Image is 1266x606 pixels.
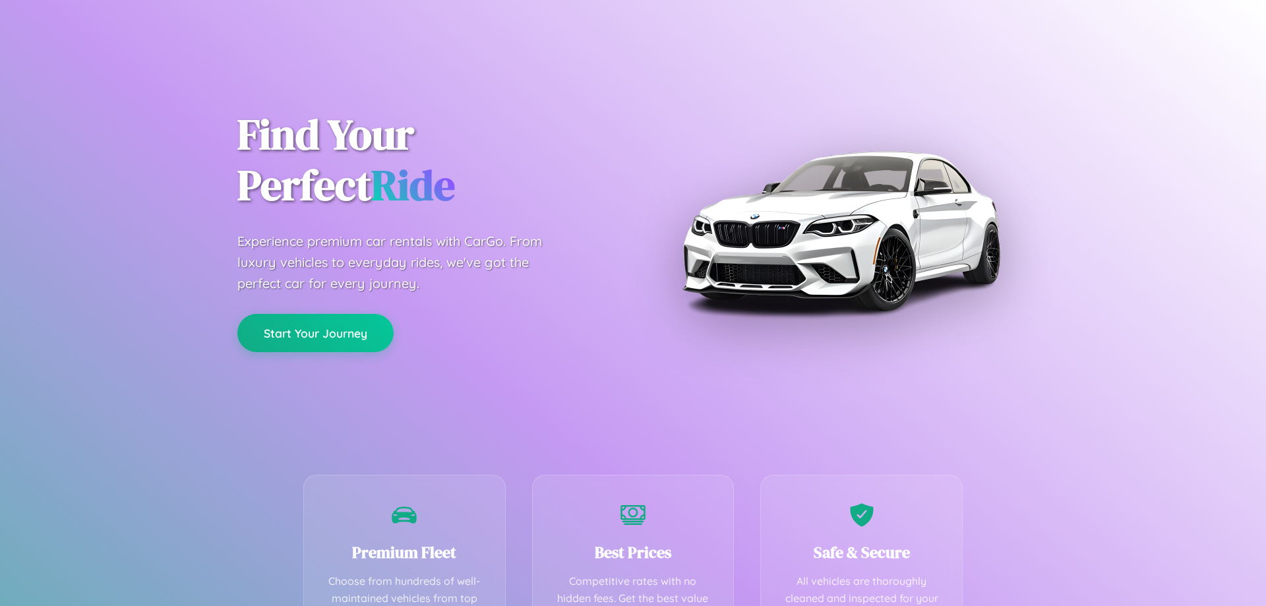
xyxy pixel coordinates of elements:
[237,231,567,294] p: Experience premium car rentals with CarGo. From luxury vehicles to everyday rides, we've got the ...
[676,66,1006,396] img: Premium BMW car rental vehicle
[781,541,942,563] h3: Safe & Secure
[371,156,455,214] span: Ride
[237,109,613,211] h1: Find Your Perfect
[237,314,394,352] button: Start Your Journey
[553,541,714,563] h3: Best Prices
[324,541,485,563] h3: Premium Fleet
